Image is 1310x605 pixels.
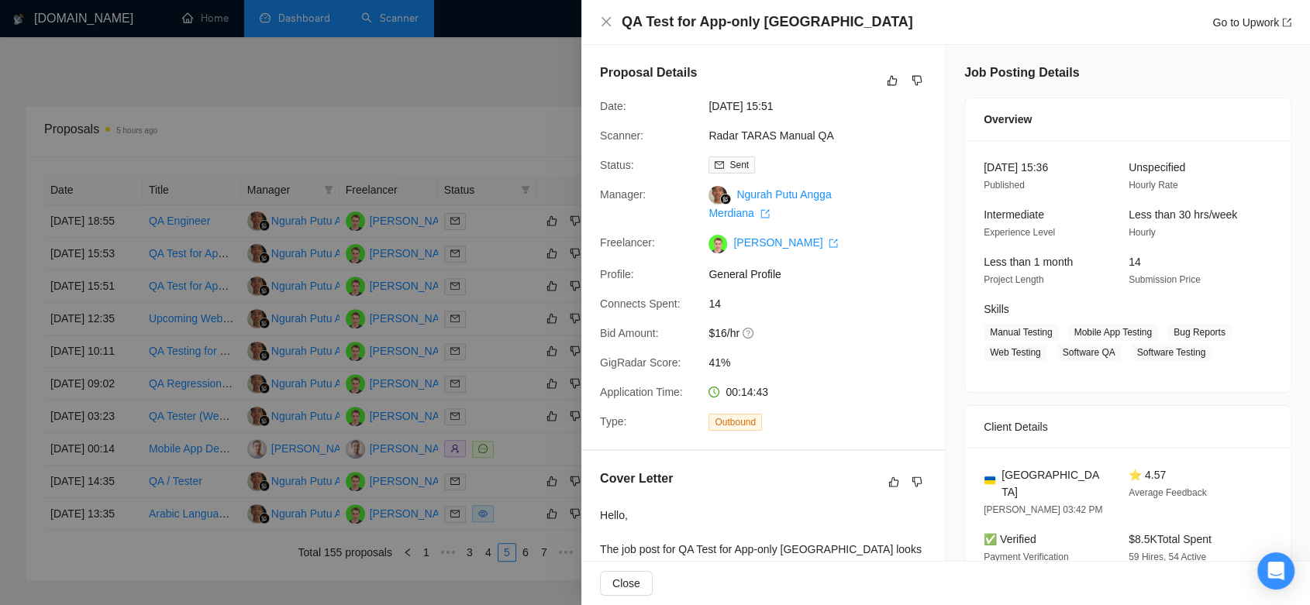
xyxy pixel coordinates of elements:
[708,129,833,142] a: Radar TARAS Manual QA
[1001,466,1104,500] span: [GEOGRAPHIC_DATA]
[600,15,612,29] button: Close
[760,209,770,218] span: export
[1057,344,1122,361] span: Software QA
[984,475,995,486] img: 🇺🇦
[984,303,1009,315] span: Skills
[1129,180,1177,191] span: Hourly Rate
[908,71,926,90] button: dislike
[984,256,1073,268] span: Less than 1 month
[1129,208,1237,221] span: Less than 30 hrs/week
[708,98,941,115] span: [DATE] 15:51
[708,266,941,283] span: General Profile
[1129,274,1201,285] span: Submission Price
[1129,533,1212,545] span: $8.5K Total Spent
[1129,469,1166,481] span: ⭐ 4.57
[708,414,762,431] span: Outbound
[600,188,646,201] span: Manager:
[1257,552,1294,590] div: Open Intercom Messenger
[600,159,634,171] span: Status:
[984,504,1102,515] span: [PERSON_NAME] 03:42 PM
[600,64,697,82] h5: Proposal Details
[984,533,1036,545] span: ✅ Verified
[720,194,731,205] img: gigradar-bm.png
[600,15,612,28] span: close
[1131,344,1212,361] span: Software Testing
[912,74,922,87] span: dislike
[612,575,640,592] span: Close
[1167,324,1232,341] span: Bug Reports
[984,180,1025,191] span: Published
[600,571,653,596] button: Close
[600,268,634,280] span: Profile:
[883,71,901,90] button: like
[984,552,1068,562] span: Payment Verification
[1129,161,1185,174] span: Unspecified
[888,476,899,488] span: like
[1129,552,1206,562] span: 59 Hires, 54 Active
[708,387,719,397] span: clock-circle
[984,274,1043,285] span: Project Length
[715,160,724,170] span: mail
[733,236,838,249] a: [PERSON_NAME] export
[600,356,681,369] span: GigRadar Score:
[600,415,626,428] span: Type:
[984,324,1059,341] span: Manual Testing
[600,386,683,398] span: Application Time:
[743,327,755,339] span: question-circle
[984,344,1047,361] span: Web Testing
[622,12,913,32] h4: QA Test for App-only [GEOGRAPHIC_DATA]
[729,160,749,170] span: Sent
[600,327,659,339] span: Bid Amount:
[908,473,926,491] button: dislike
[600,129,643,142] span: Scanner:
[1068,324,1159,341] span: Mobile App Testing
[600,297,681,310] span: Connects Spent:
[984,208,1044,221] span: Intermediate
[708,235,727,253] img: c19lkVL584K_8NsFIV4EiRsHb94uPUB_EWqBp5JueFncXfIj_2OOdeNah4z43XBCYd
[964,64,1079,82] h5: Job Posting Details
[708,325,941,342] span: $16/hr
[912,476,922,488] span: dislike
[726,386,768,398] span: 00:14:43
[984,227,1055,238] span: Experience Level
[984,161,1048,174] span: [DATE] 15:36
[1129,487,1207,498] span: Average Feedback
[1129,256,1141,268] span: 14
[708,295,941,312] span: 14
[984,111,1032,128] span: Overview
[984,406,1272,448] div: Client Details
[600,100,626,112] span: Date:
[1129,227,1156,238] span: Hourly
[708,188,831,219] a: Ngurah Putu Angga Merdiana export
[708,354,941,371] span: 41%
[884,473,903,491] button: like
[600,236,655,249] span: Freelancer:
[1282,18,1291,27] span: export
[829,239,838,248] span: export
[600,469,673,488] h5: Cover Letter
[1212,16,1291,29] a: Go to Upworkexport
[887,74,898,87] span: like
